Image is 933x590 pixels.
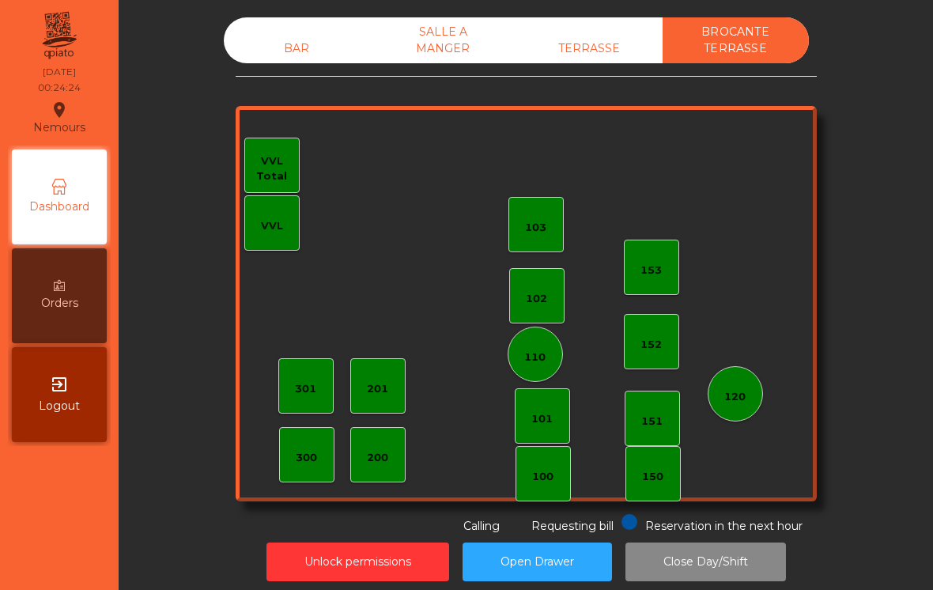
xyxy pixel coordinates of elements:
[531,519,614,533] span: Requesting bill
[40,8,78,63] img: qpiato
[33,98,85,138] div: Nemours
[295,381,316,397] div: 301
[531,411,553,427] div: 101
[526,291,547,307] div: 102
[463,519,500,533] span: Calling
[724,389,746,405] div: 120
[645,519,803,533] span: Reservation in the next hour
[41,295,78,312] span: Orders
[525,220,546,236] div: 103
[261,218,283,234] div: VVL
[640,263,662,278] div: 153
[43,65,76,79] div: [DATE]
[524,350,546,365] div: 110
[39,398,80,414] span: Logout
[640,337,662,353] div: 152
[516,34,663,63] div: TERRASSE
[38,81,81,95] div: 00:24:24
[296,450,317,466] div: 300
[245,153,299,184] div: VVL Total
[50,100,69,119] i: location_on
[266,543,449,581] button: Unlock permissions
[367,450,388,466] div: 200
[370,17,516,63] div: SALLE A MANGER
[663,17,809,63] div: BROCANTE TERRASSE
[532,469,553,485] div: 100
[625,543,786,581] button: Close Day/Shift
[29,199,89,215] span: Dashboard
[50,375,69,394] i: exit_to_app
[367,381,388,397] div: 201
[463,543,612,581] button: Open Drawer
[642,469,663,485] div: 150
[224,34,370,63] div: BAR
[641,414,663,429] div: 151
